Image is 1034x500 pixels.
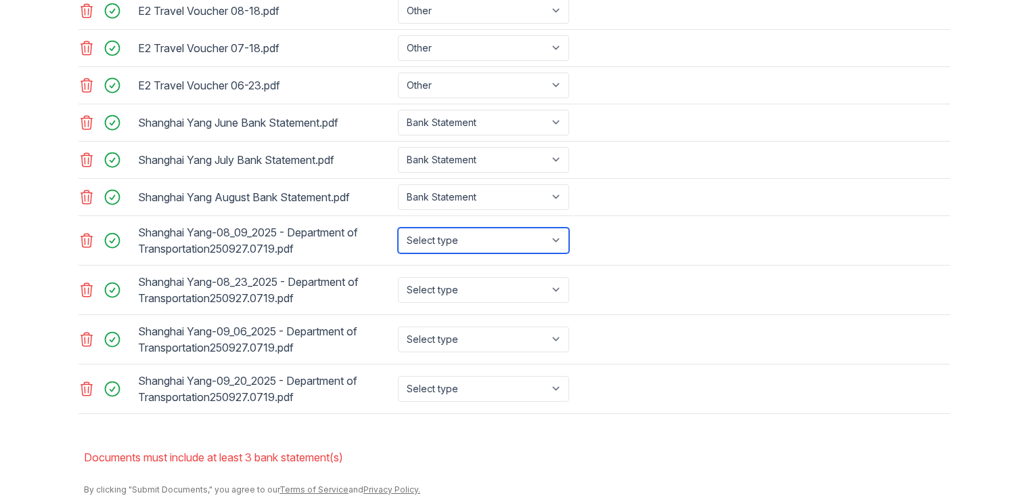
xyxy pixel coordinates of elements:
div: Shanghai Yang June Bank Statement.pdf [138,112,392,133]
a: Privacy Policy. [363,484,420,495]
div: Shanghai Yang-08_23_2025 - Department of Transportation250927.0719.pdf [138,271,392,309]
div: Shanghai Yang-08_09_2025 - Department of Transportation250927.0719.pdf [138,222,392,259]
div: E2 Travel Voucher 06-23.pdf [138,75,392,96]
div: Shanghai Yang-09_06_2025 - Department of Transportation250927.0719.pdf [138,320,392,358]
div: Shanghai Yang August Bank Statement.pdf [138,186,392,208]
div: Shanghai Yang July Bank Statement.pdf [138,149,392,171]
a: Terms of Service [279,484,349,495]
li: Documents must include at least 3 bank statement(s) [84,444,950,471]
div: By clicking "Submit Documents," you agree to our and [84,484,950,495]
div: E2 Travel Voucher 07-18.pdf [138,37,392,59]
div: Shanghai Yang-09_20_2025 - Department of Transportation250927.0719.pdf [138,370,392,408]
